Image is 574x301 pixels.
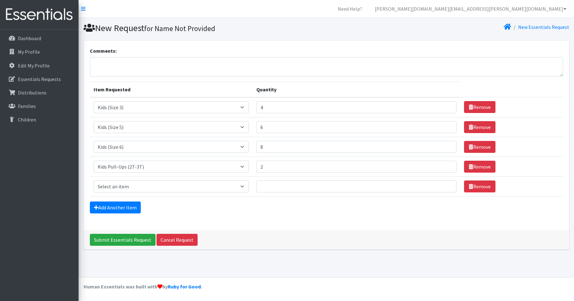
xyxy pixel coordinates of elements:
a: Essentials Requests [3,73,76,85]
p: Essentials Requests [18,76,61,82]
a: Add Another Item [90,202,141,213]
a: Remove [464,161,495,173]
a: Remove [464,141,495,153]
a: Remove [464,121,495,133]
p: Distributions [18,89,46,96]
th: Item Requested [90,82,253,97]
label: Comments: [90,47,117,55]
a: Edit My Profile [3,59,76,72]
a: Ruby for Good [168,283,201,290]
a: Remove [464,180,495,192]
a: [PERSON_NAME][DOMAIN_NAME][EMAIL_ADDRESS][PERSON_NAME][DOMAIN_NAME] [370,3,571,15]
p: Edit My Profile [18,62,50,69]
input: Submit Essentials Request [90,234,156,246]
a: Families [3,100,76,112]
a: Need Help? [333,3,367,15]
strong: Human Essentials was built with by . [84,283,202,290]
th: Quantity [253,82,460,97]
p: Children [18,116,36,123]
img: HumanEssentials [3,4,76,25]
a: Remove [464,101,495,113]
a: New Essentials Request [518,24,569,30]
a: My Profile [3,46,76,58]
p: Families [18,103,36,109]
small: for Name Not Provided [144,24,215,33]
a: Dashboard [3,32,76,45]
h1: New Request [84,23,324,34]
p: My Profile [18,49,40,55]
a: Children [3,113,76,126]
a: Distributions [3,86,76,99]
a: Cancel Request [156,234,198,246]
p: Dashboard [18,35,41,41]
